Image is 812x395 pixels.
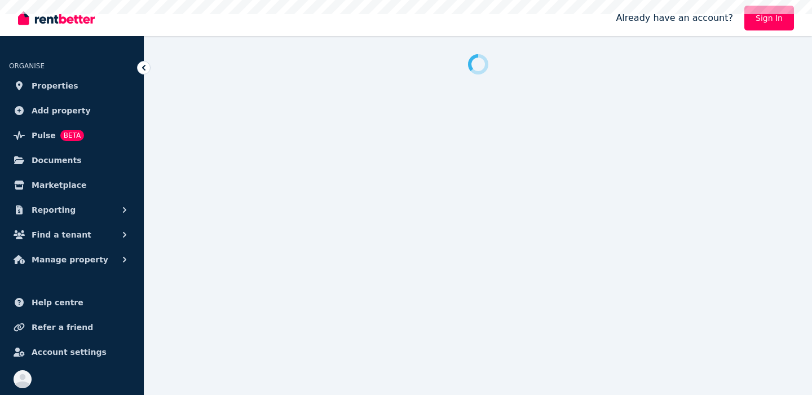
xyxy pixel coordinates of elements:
span: Properties [32,79,78,93]
a: Documents [9,149,135,172]
a: Refer a friend [9,316,135,339]
button: Reporting [9,199,135,221]
img: RentBetter [18,10,95,27]
button: Manage property [9,248,135,271]
span: Add property [32,104,91,117]
span: Manage property [32,253,108,266]
span: Help centre [32,296,83,309]
span: BETA [60,130,84,141]
span: Find a tenant [32,228,91,242]
a: Add property [9,99,135,122]
span: Reporting [32,203,76,217]
span: Already have an account? [616,11,733,25]
a: Help centre [9,291,135,314]
a: Account settings [9,341,135,363]
a: Properties [9,74,135,97]
a: Sign In [744,6,794,30]
a: Marketplace [9,174,135,196]
span: Pulse [32,129,56,142]
a: PulseBETA [9,124,135,147]
span: Account settings [32,345,107,359]
span: Documents [32,153,82,167]
span: ORGANISE [9,62,45,70]
span: Marketplace [32,178,86,192]
span: Refer a friend [32,321,93,334]
button: Find a tenant [9,223,135,246]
